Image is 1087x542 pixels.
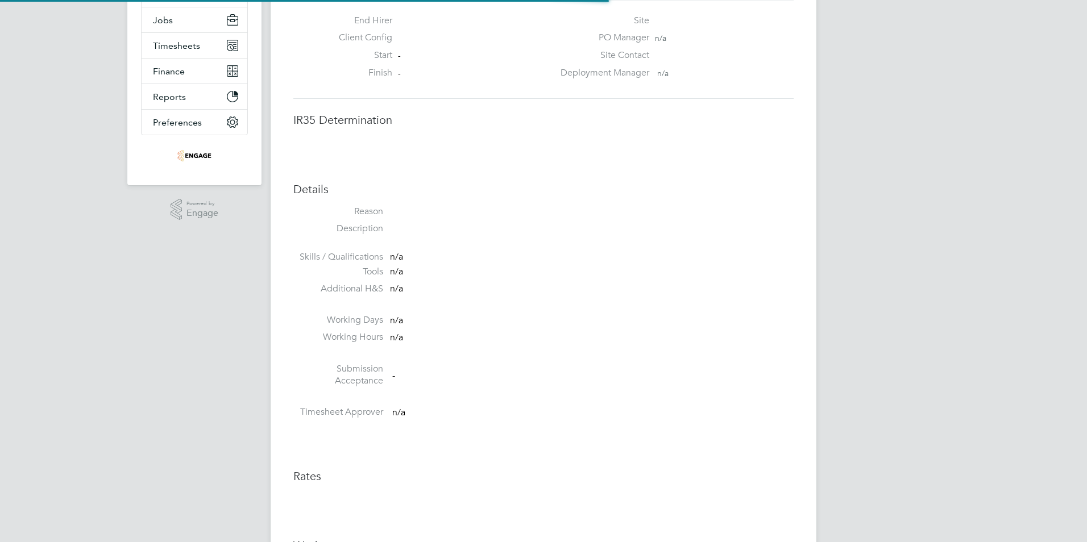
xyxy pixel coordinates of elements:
span: - [398,51,401,61]
label: Description [293,223,383,235]
label: Working Days [293,314,383,326]
button: Timesheets [142,33,247,58]
span: n/a [390,266,403,277]
span: n/a [390,315,403,327]
label: Working Hours [293,331,383,343]
button: Finance [142,59,247,84]
label: Tools [293,266,383,278]
img: thrivesw-logo-retina.png [177,147,211,165]
label: Reason [293,206,383,218]
label: Deployment Manager [554,67,649,79]
span: Preferences [153,117,202,128]
label: Site [554,15,649,27]
span: Engage [186,209,218,218]
span: n/a [655,33,666,43]
button: Reports [142,84,247,109]
span: Reports [153,91,186,102]
h3: Details [293,182,794,197]
label: Client Config [330,32,392,44]
a: Powered byEngage [171,199,219,220]
label: Skills / Qualifications [293,251,383,263]
h3: IR35 Determination [293,112,794,127]
a: Go to home page [141,147,248,165]
label: Timesheet Approver [293,406,383,418]
span: - [392,369,395,381]
span: Timesheets [153,40,200,51]
h3: Rates [293,469,794,483]
span: - [398,68,401,78]
span: n/a [390,251,403,262]
span: Finance [153,66,185,77]
label: Site Contact [554,49,649,61]
label: PO Manager [554,32,649,44]
label: Additional H&S [293,283,383,295]
span: n/a [390,283,403,294]
button: Jobs [142,7,247,32]
span: n/a [657,68,669,78]
button: Preferences [142,110,247,135]
label: End Hirer [330,15,392,27]
span: n/a [390,332,403,343]
label: Finish [330,67,392,79]
label: Submission Acceptance [293,363,383,387]
span: n/a [392,407,405,418]
label: Start [330,49,392,61]
span: Powered by [186,199,218,209]
span: Jobs [153,15,173,26]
